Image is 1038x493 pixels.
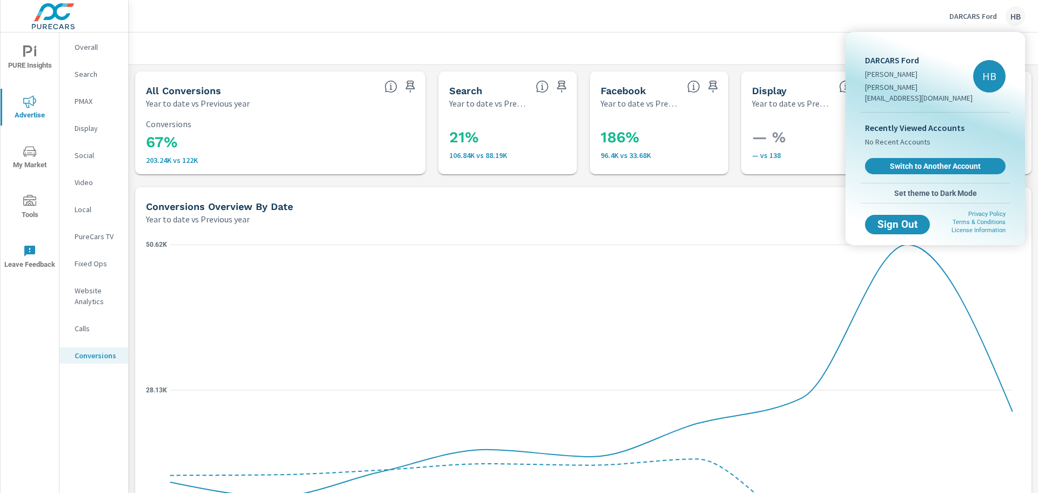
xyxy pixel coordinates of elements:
button: Sign Out [865,215,930,234]
p: [PERSON_NAME] [865,69,973,80]
button: Set theme to Dark Mode [861,183,1010,203]
div: HB [973,60,1006,93]
span: Sign Out [874,220,921,229]
a: License Information [951,227,1006,234]
a: Switch to Another Account [865,158,1006,174]
a: Privacy Policy [968,211,1006,218]
p: [PERSON_NAME][EMAIL_ADDRESS][DOMAIN_NAME] [865,82,973,103]
span: Set theme to Dark Mode [865,188,1006,198]
span: No Recent Accounts [865,134,1006,149]
p: Recently Viewed Accounts [865,121,1006,134]
span: Switch to Another Account [871,161,1000,171]
a: Terms & Conditions [953,219,1006,226]
p: DARCARS Ford [865,54,973,67]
